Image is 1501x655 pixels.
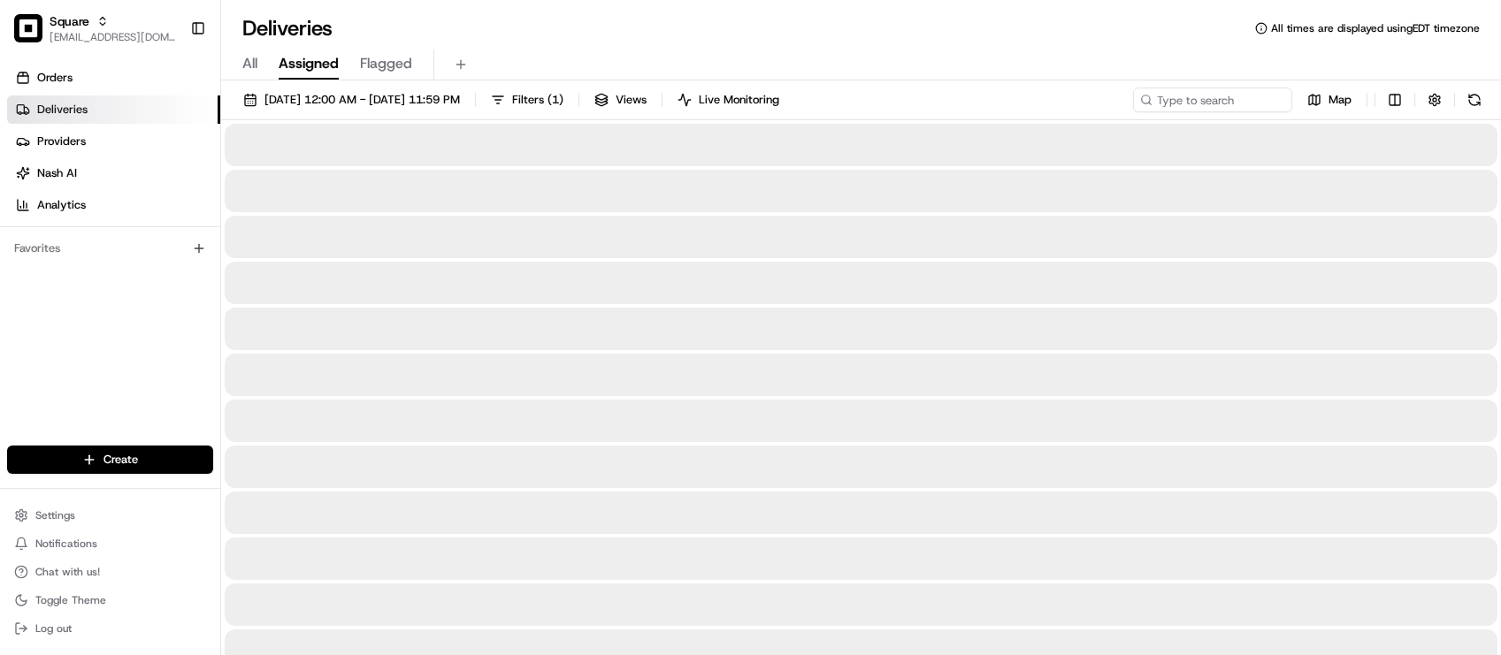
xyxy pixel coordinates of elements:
button: Log out [7,616,213,641]
span: Flagged [360,53,412,74]
button: Notifications [7,531,213,556]
a: Providers [7,127,220,156]
span: Nash AI [37,165,77,181]
button: [DATE] 12:00 AM - [DATE] 11:59 PM [235,88,468,112]
span: Providers [37,133,86,149]
button: Views [586,88,655,112]
span: Assigned [279,53,339,74]
span: Views [616,92,647,108]
span: Chat with us! [35,565,100,579]
span: [DATE] 12:00 AM - [DATE] 11:59 PM [264,92,460,108]
button: [EMAIL_ADDRESS][DOMAIN_NAME] [50,30,176,44]
button: Map [1299,88,1359,112]
span: Notifications [35,537,97,551]
span: Orders [37,70,73,86]
span: Map [1329,92,1352,108]
button: Chat with us! [7,560,213,584]
button: Refresh [1462,88,1487,112]
button: Live Monitoring [670,88,787,112]
button: Filters(1) [483,88,571,112]
button: Toggle Theme [7,588,213,613]
input: Type to search [1133,88,1292,112]
div: Favorites [7,234,213,263]
span: All times are displayed using EDT timezone [1271,21,1480,35]
h1: Deliveries [242,14,333,42]
span: Log out [35,621,72,636]
span: Analytics [37,197,86,213]
a: Analytics [7,191,220,219]
img: Square [14,14,42,42]
span: Settings [35,508,75,522]
button: Settings [7,503,213,528]
span: Live Monitoring [699,92,779,108]
a: Orders [7,64,220,92]
span: Create [103,452,138,468]
span: All [242,53,257,74]
span: Toggle Theme [35,593,106,607]
span: Deliveries [37,102,88,118]
a: Deliveries [7,95,220,124]
button: SquareSquare[EMAIL_ADDRESS][DOMAIN_NAME] [7,7,183,50]
a: Nash AI [7,159,220,187]
button: Square [50,12,89,30]
button: Create [7,446,213,474]
span: Filters [512,92,563,108]
span: ( 1 ) [548,92,563,108]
